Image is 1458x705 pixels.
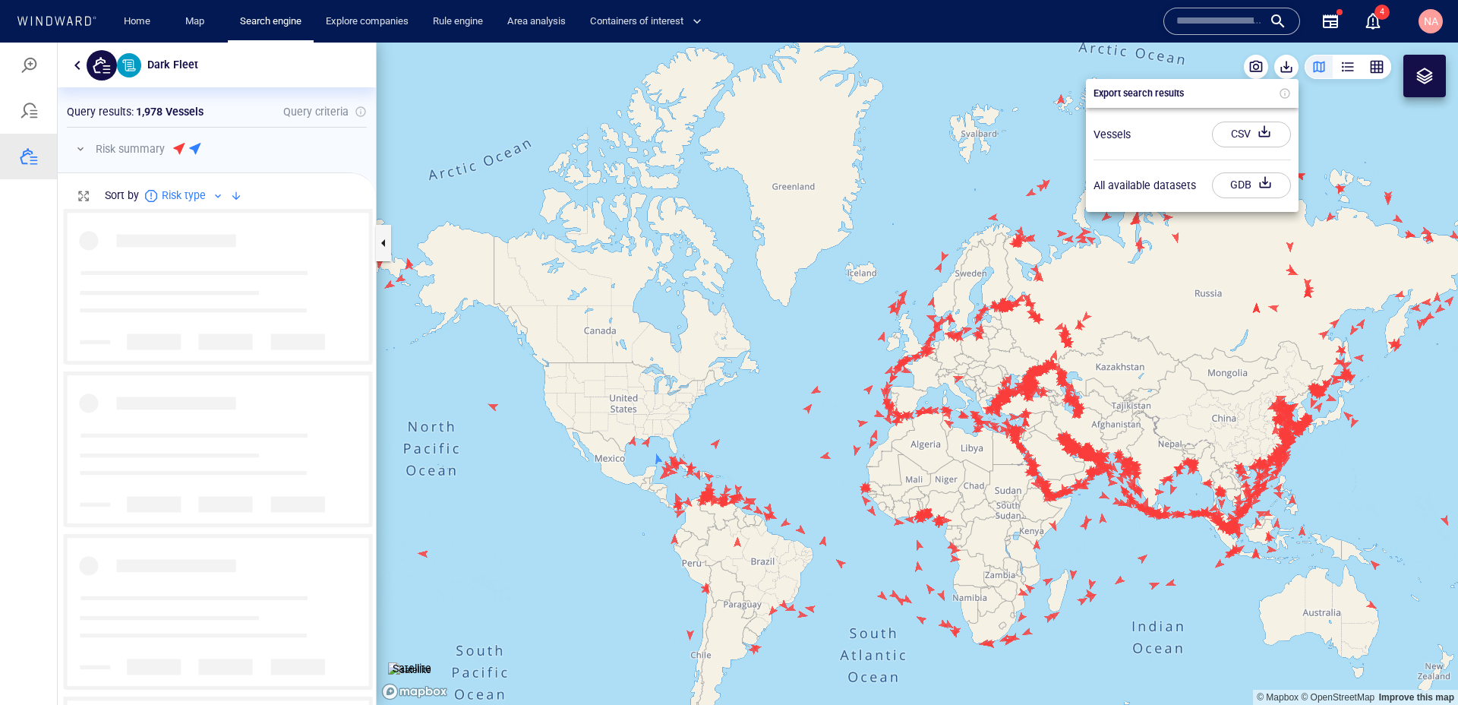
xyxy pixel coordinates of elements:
span: 4 [1374,5,1390,20]
a: Map [179,8,216,35]
div: All available datasets [1093,134,1196,152]
button: 4 [1355,3,1391,40]
button: Home [112,8,161,35]
button: Containers of interest [584,8,715,35]
div: Notification center [1364,12,1382,30]
div: CSV [1228,79,1254,104]
button: CSV [1212,79,1291,105]
span: Containers of interest [590,13,702,30]
a: Rule engine [427,8,489,35]
button: Map [173,8,222,35]
div: Vessels [1093,83,1131,101]
p: Export search results [1093,44,1184,58]
button: NA [1415,6,1446,36]
a: Search engine [234,8,308,35]
button: GDB [1212,130,1291,156]
a: Area analysis [501,8,572,35]
a: Explore companies [320,8,415,35]
div: GDB [1227,130,1254,155]
span: NA [1424,15,1438,27]
a: Home [118,8,156,35]
iframe: Chat [1393,637,1447,694]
